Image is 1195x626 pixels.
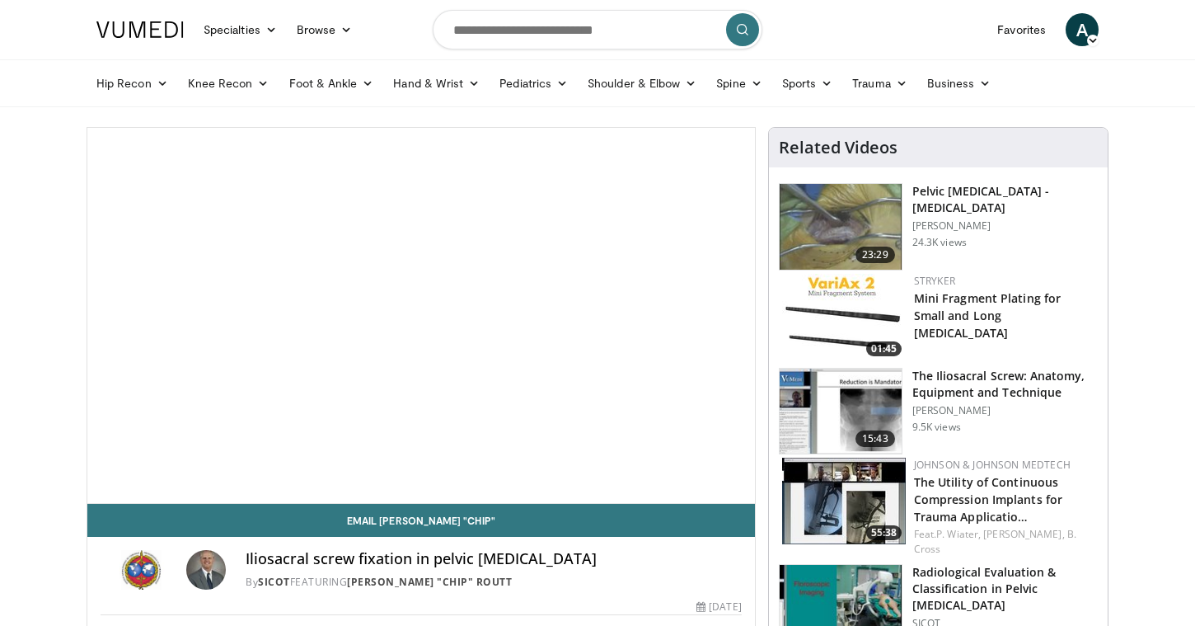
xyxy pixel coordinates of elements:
a: Johnson & Johnson MedTech [914,458,1071,472]
span: 01:45 [866,341,902,356]
p: [PERSON_NAME] [912,219,1098,233]
p: [PERSON_NAME] [912,404,1098,417]
a: Hand & Wrist [383,67,490,100]
a: Business [917,67,1001,100]
p: 9.5K views [912,421,961,434]
p: 24.3K views [912,236,967,249]
input: Search topics, interventions [433,10,762,49]
a: Email [PERSON_NAME] "Chip" [87,504,755,537]
img: 05424410-063a-466e-aef3-b135df8d3cb3.150x105_q85_crop-smart_upscale.jpg [782,458,906,544]
h3: The Iliosacral Screw: Anatomy, Equipment and Technique [912,368,1098,401]
a: 01:45 [782,274,906,360]
a: [PERSON_NAME], [983,527,1064,541]
img: dC9YmUV2gYCgMiZn4xMDoxOjBrO-I4W8_3.150x105_q85_crop-smart_upscale.jpg [780,184,902,270]
a: 55:38 [782,458,906,544]
a: The Utility of Continuous Compression Implants for Trauma Applicatio… [914,474,1062,525]
a: Spine [706,67,771,100]
a: 15:43 The Iliosacral Screw: Anatomy, Equipment and Technique [PERSON_NAME] 9.5K views [779,368,1098,455]
img: b37175e7-6a0c-4ed3-b9ce-2cebafe6c791.150x105_q85_crop-smart_upscale.jpg [782,274,906,360]
a: Trauma [842,67,917,100]
video-js: Video Player [87,128,755,504]
a: SICOT [258,575,290,589]
img: _uLx7NeC-FsOB8GH4xMDoxOjB1O8AjAz.150x105_q85_crop-smart_upscale.jpg [780,369,902,454]
h4: Related Videos [779,138,897,158]
a: Pediatrics [490,67,578,100]
a: Foot & Ankle [279,67,384,100]
a: Browse [287,13,363,46]
span: 15:43 [855,431,895,447]
img: SICOT [101,550,180,590]
a: Hip Recon [87,67,178,100]
h4: Iliosacral screw fixation in pelvic [MEDICAL_DATA] [246,550,742,568]
a: Stryker [914,274,955,288]
div: [DATE] [696,600,741,614]
h3: Radiological Evaluation & Classification in Pelvic [MEDICAL_DATA] [912,564,1098,614]
a: B. Cross [914,527,1076,556]
span: 55:38 [866,525,902,540]
a: Favorites [987,13,1056,46]
a: A [1066,13,1099,46]
a: Knee Recon [178,67,279,100]
div: Feat. [914,527,1094,557]
a: P. Wiater, [936,527,981,541]
div: By FEATURING [246,575,742,590]
a: Sports [772,67,843,100]
a: [PERSON_NAME] "Chip" Routt [347,575,512,589]
a: Shoulder & Elbow [578,67,706,100]
h3: Pelvic [MEDICAL_DATA] - [MEDICAL_DATA] [912,183,1098,216]
span: 23:29 [855,247,895,263]
a: Mini Fragment Plating for Small and Long [MEDICAL_DATA] [914,290,1061,341]
a: 23:29 Pelvic [MEDICAL_DATA] - [MEDICAL_DATA] [PERSON_NAME] 24.3K views [779,183,1098,271]
img: Avatar [186,550,226,590]
a: Specialties [194,13,287,46]
img: VuMedi Logo [96,21,184,38]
